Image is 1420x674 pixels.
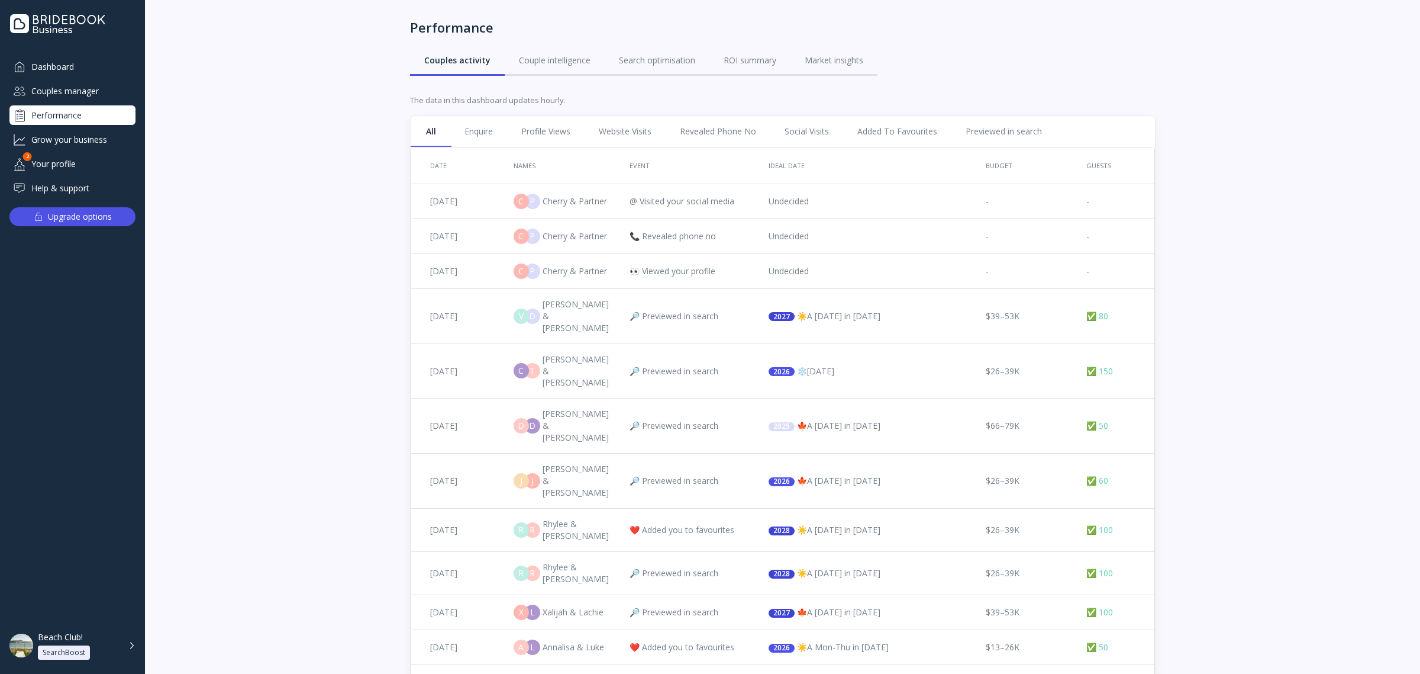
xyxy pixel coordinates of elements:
div: C [514,264,529,279]
div: T [525,363,540,378]
div: [PERSON_NAME] & [PERSON_NAME] [540,408,611,444]
div: Upgrade options [48,208,112,225]
div: $39–53K [986,606,1019,618]
div: ✅ 100 [1086,567,1113,579]
div: C [514,363,529,378]
a: Dashboard [9,57,135,76]
div: Date [430,162,447,169]
a: Couple intelligence [505,45,605,76]
div: Xalijah & Lachie [540,606,603,618]
div: R [525,566,540,581]
div: ❄️ [DATE] [769,365,834,377]
div: Event [630,162,650,169]
a: Performance [9,105,135,125]
div: Rhylee & [PERSON_NAME] [540,518,611,542]
div: ✅ 100 [1086,606,1113,618]
div: Undecided [769,230,809,242]
div: ☀️ A [DATE] in [DATE] [769,567,880,579]
div: Cherry & Partner [540,195,607,207]
div: ✅ 50 [1086,420,1108,432]
div: 🍁 A [DATE] in [DATE] [769,420,880,432]
a: Couples activity [410,45,505,76]
div: D [525,309,540,324]
div: - [986,265,989,277]
div: 🔎 Previewed in search [630,365,718,377]
div: [DATE] [430,310,457,322]
div: Your profile [9,154,135,174]
div: X [514,605,529,620]
div: Ideal Date [769,162,805,169]
div: $13–26K [986,641,1019,653]
div: ☀️ A [DATE] in [DATE] [769,310,880,322]
div: [DATE] [430,365,457,377]
div: $26–39K [986,365,1019,377]
div: 🔎 Previewed in search [630,310,718,322]
div: [PERSON_NAME] & [PERSON_NAME] [540,463,611,499]
div: 2027 [769,312,795,321]
a: All [412,116,450,147]
div: Cherry & Partner [540,265,607,277]
div: [DATE] [430,265,457,277]
div: The data in this dashboard updates hourly. [410,95,1156,106]
div: ✅ 150 [1086,365,1113,377]
div: ❤️ Added you to favourites [630,641,734,653]
div: [DATE] [430,420,457,432]
div: $26–39K [986,475,1019,487]
div: SearchBoost [43,648,85,657]
div: Cherry & Partner [540,230,607,242]
button: Upgrade options [9,207,135,226]
div: $26–39K [986,524,1019,536]
div: J [525,473,540,489]
div: Names [514,162,535,169]
a: Profile Views [507,116,585,147]
div: Guests [1086,162,1111,169]
div: 🔎 Previewed in search [630,420,718,432]
div: 🔎 Previewed in search [630,475,718,487]
div: [DATE] [430,641,457,653]
div: Budget [986,162,1012,169]
div: D [514,418,529,434]
div: ☀️ A [DATE] in [DATE] [769,524,880,536]
div: Undecided [769,265,809,277]
div: [DATE] [430,475,457,487]
div: P [525,264,540,279]
a: Couples manager [9,81,135,101]
div: - [1086,230,1089,242]
a: Market insights [790,45,877,76]
div: @ Visited your social media [630,195,734,207]
div: 🍁 A [DATE] in [DATE] [769,475,880,487]
div: P [525,194,540,209]
div: 2028 [769,527,795,535]
div: ✅ 80 [1086,310,1108,322]
div: Beach Club! [38,632,83,643]
a: ROI summary [709,45,790,76]
div: R [514,566,529,581]
div: [DATE] [430,567,457,579]
div: J [514,473,529,489]
div: 🍁 A [DATE] in [DATE] [769,606,880,618]
div: V [514,309,529,324]
div: Rhylee & [PERSON_NAME] [540,561,611,585]
div: [PERSON_NAME] & [PERSON_NAME] [540,354,611,389]
div: P [525,229,540,244]
a: Grow your business [9,130,135,149]
a: Revealed Phone No [666,116,770,147]
div: Performance [410,19,493,36]
div: $66–79K [986,420,1019,432]
div: L [525,640,540,655]
div: Couples activity [424,54,490,66]
div: ❤️ Added you to favourites [630,524,734,536]
img: dpr=1,fit=cover,g=face,w=48,h=48 [9,634,33,657]
div: ✅ 100 [1086,524,1113,536]
div: Annalisa & Luke [540,641,604,653]
div: $26–39K [986,567,1019,579]
div: ☀️ A Mon-Thu in [DATE] [769,641,889,653]
div: 2026 [769,367,795,376]
div: 2026 [769,644,795,653]
div: 👀 Viewed your profile [630,265,715,277]
div: 📞 Revealed phone no [630,230,716,242]
a: Search optimisation [605,45,709,76]
div: A [514,640,529,655]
